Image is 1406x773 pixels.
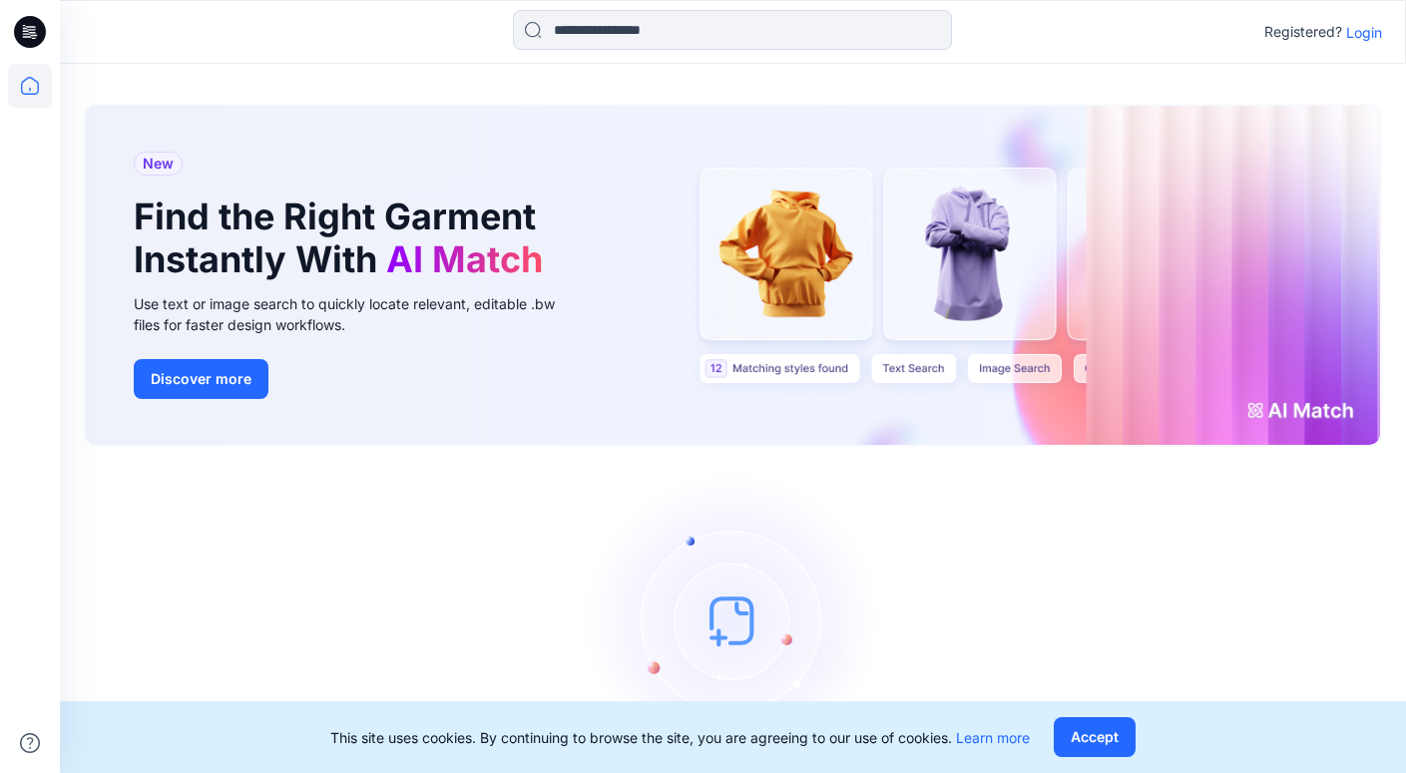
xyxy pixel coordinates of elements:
span: New [143,152,174,176]
p: This site uses cookies. By continuing to browse the site, you are agreeing to our use of cookies. [330,727,1030,748]
p: Registered? [1264,20,1342,44]
h1: Find the Right Garment Instantly With [134,195,553,281]
button: Discover more [134,359,268,399]
p: Login [1346,22,1382,43]
span: AI Match [386,237,543,281]
div: Use text or image search to quickly locate relevant, editable .bw files for faster design workflows. [134,293,583,335]
button: Accept [1054,717,1136,757]
a: Learn more [956,729,1030,746]
img: empty-state-image.svg [584,471,883,770]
